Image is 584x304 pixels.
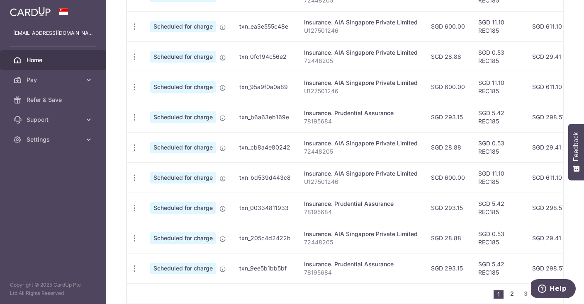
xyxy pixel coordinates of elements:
[526,11,575,41] td: SGD 611.10
[150,232,216,244] span: Scheduled for charge
[526,193,575,223] td: SGD 298.57
[150,202,216,214] span: Scheduled for charge
[304,260,418,268] div: Insurance. Prudential Assurance
[526,132,575,162] td: SGD 29.41
[27,56,81,64] span: Home
[150,172,216,183] span: Scheduled for charge
[150,111,216,123] span: Scheduled for charge
[304,117,418,125] p: 78195684
[526,253,575,283] td: SGD 298.57
[424,253,472,283] td: SGD 293.15
[304,79,418,87] div: Insurance. AIA Singapore Private Limited
[472,72,526,102] td: SGD 11.10 REC185
[150,51,216,63] span: Scheduled for charge
[507,289,517,299] a: 2
[572,132,580,161] span: Feedback
[233,41,297,72] td: txn_0fc194c56e2
[233,102,297,132] td: txn_b6a63eb169e
[150,21,216,32] span: Scheduled for charge
[233,193,297,223] td: txn_00334811933
[150,81,216,93] span: Scheduled for charge
[424,11,472,41] td: SGD 600.00
[304,18,418,27] div: Insurance. AIA Singapore Private Limited
[531,279,576,300] iframe: Opens a widget where you can find more information
[150,142,216,153] span: Scheduled for charge
[304,178,418,186] p: U127501246
[472,132,526,162] td: SGD 0.53 REC185
[27,116,81,124] span: Support
[472,193,526,223] td: SGD 5.42 REC185
[526,102,575,132] td: SGD 298.57
[424,193,472,223] td: SGD 293.15
[233,11,297,41] td: txn_ea3e555c48e
[233,253,297,283] td: txn_9ee5b1bb5bf
[304,230,418,238] div: Insurance. AIA Singapore Private Limited
[27,135,81,144] span: Settings
[424,162,472,193] td: SGD 600.00
[526,162,575,193] td: SGD 611.10
[472,253,526,283] td: SGD 5.42 REC185
[304,109,418,117] div: Insurance. Prudential Assurance
[424,72,472,102] td: SGD 600.00
[304,268,418,277] p: 78195684
[304,200,418,208] div: Insurance. Prudential Assurance
[526,72,575,102] td: SGD 611.10
[424,132,472,162] td: SGD 28.88
[521,289,530,299] a: 3
[472,11,526,41] td: SGD 11.10 REC185
[424,102,472,132] td: SGD 293.15
[304,57,418,65] p: 72448205
[424,223,472,253] td: SGD 28.88
[526,223,575,253] td: SGD 29.41
[424,41,472,72] td: SGD 28.88
[472,102,526,132] td: SGD 5.42 REC185
[494,290,504,299] li: 1
[10,7,51,17] img: CardUp
[233,223,297,253] td: txn_205c4d2422b
[150,263,216,274] span: Scheduled for charge
[472,162,526,193] td: SGD 11.10 REC185
[304,147,418,156] p: 72448205
[304,87,418,95] p: U127501246
[27,76,81,84] span: Pay
[304,27,418,35] p: U127501246
[304,139,418,147] div: Insurance. AIA Singapore Private Limited
[233,72,297,102] td: txn_95a9f0a0a89
[304,208,418,216] p: 78195684
[526,41,575,72] td: SGD 29.41
[494,284,563,304] nav: pager
[233,162,297,193] td: txn_bd539d443c8
[13,29,93,37] p: [EMAIL_ADDRESS][DOMAIN_NAME]
[568,124,584,180] button: Feedback - Show survey
[304,169,418,178] div: Insurance. AIA Singapore Private Limited
[233,132,297,162] td: txn_cb8a4e80242
[472,223,526,253] td: SGD 0.53 REC185
[27,96,81,104] span: Refer & Save
[472,41,526,72] td: SGD 0.53 REC185
[304,48,418,57] div: Insurance. AIA Singapore Private Limited
[304,238,418,246] p: 72448205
